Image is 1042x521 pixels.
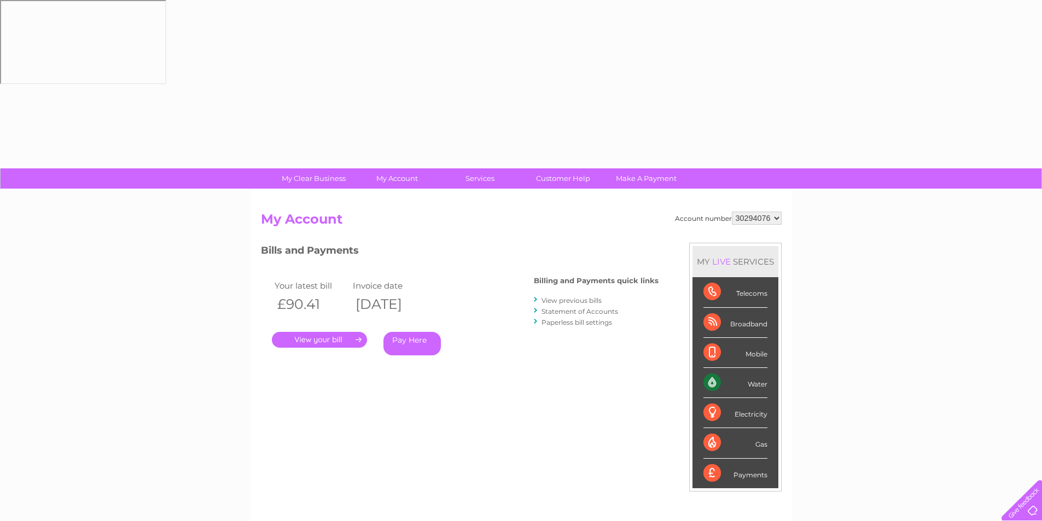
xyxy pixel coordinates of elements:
[261,212,782,232] h2: My Account
[703,338,767,368] div: Mobile
[692,246,778,277] div: MY SERVICES
[703,368,767,398] div: Water
[272,278,351,293] td: Your latest bill
[703,308,767,338] div: Broadband
[601,168,691,189] a: Make A Payment
[542,318,612,326] a: Paperless bill settings
[542,296,602,305] a: View previous bills
[272,332,367,348] a: .
[383,332,441,355] a: Pay Here
[542,307,618,315] a: Statement of Accounts
[534,277,659,285] h4: Billing and Payments quick links
[703,428,767,458] div: Gas
[435,168,525,189] a: Services
[675,212,782,225] div: Account number
[350,278,429,293] td: Invoice date
[261,243,659,262] h3: Bills and Payments
[272,293,351,315] th: £90.41
[710,256,733,267] div: LIVE
[352,168,442,189] a: My Account
[703,398,767,428] div: Electricity
[269,168,359,189] a: My Clear Business
[703,277,767,307] div: Telecoms
[350,293,429,315] th: [DATE]
[703,459,767,488] div: Payments
[518,168,608,189] a: Customer Help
